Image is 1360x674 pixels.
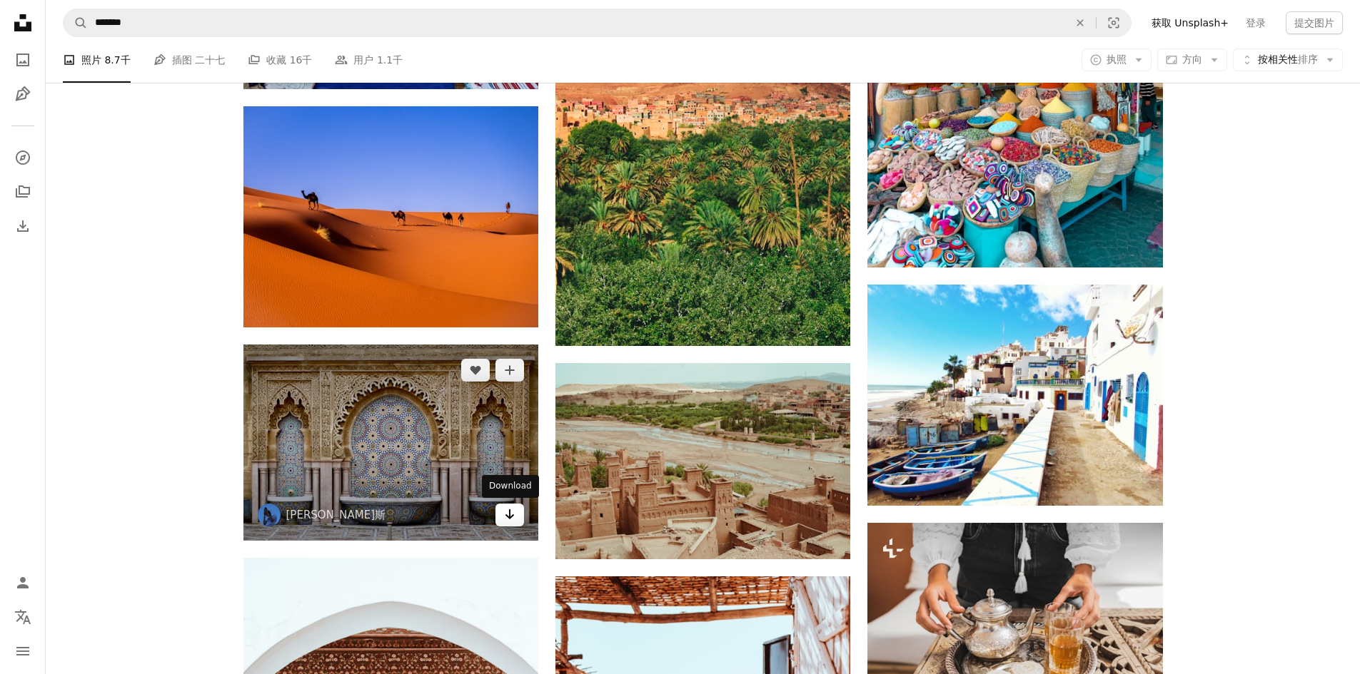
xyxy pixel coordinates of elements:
[9,568,37,597] a: 登录 / 注册
[286,508,386,522] a: [PERSON_NAME]斯
[243,344,538,541] img: 庭院中央的装饰喷泉
[64,9,88,36] button: 搜索 Unsplash
[1064,9,1096,36] button: 清除
[172,54,192,66] font: 插图
[9,46,37,74] a: 照片
[495,359,524,382] button: 添加到收藏夹
[9,178,37,206] a: 收藏
[243,436,538,449] a: 庭院中央的装饰喷泉
[1246,17,1266,29] font: 登录
[243,210,538,223] a: 沙漠中的骆驼
[482,475,539,498] div: Download
[555,118,850,131] a: 白天树木和建筑物的鸟瞰图
[248,37,312,83] a: 收藏 16千
[195,54,225,66] font: 二十七
[243,106,538,327] img: 沙漠中的骆驼
[1286,11,1343,34] button: 提交图片
[1237,11,1274,34] a: 登录
[63,9,1132,37] form: 在全站范围内查找视觉效果
[1157,48,1227,71] button: 方向
[153,37,225,83] a: 插图 二十七
[461,359,490,382] button: 喜欢
[1143,11,1237,34] a: 获取 Unsplash+
[9,603,37,631] button: 语言
[266,54,286,66] font: 收藏
[290,54,313,66] font: 16千
[1294,17,1334,29] font: 提交图片
[258,504,281,526] img: 前往 Niklas 的个人资料
[377,54,403,66] font: 1.1千
[495,504,524,526] a: 下载
[353,54,373,66] font: 用户
[1152,17,1229,29] font: 获取 Unsplash+
[1082,48,1152,71] button: 执照
[286,509,386,521] font: [PERSON_NAME]斯
[9,9,37,40] a: 首页 — Unsplash
[9,143,37,172] a: 探索
[1107,53,1127,65] font: 执照
[867,614,1162,627] a: 女人们亲手奉上传统的摩洛哥薄荷茶，配上饼干和复古银茶壶。摩洛哥马拉喀什的热情好客和服务。
[1097,9,1131,36] button: 视觉搜索
[9,80,37,108] a: 插图
[867,388,1162,401] a: 船停靠在房屋和水域附近
[1298,53,1318,65] font: 排序
[555,454,850,467] a: 鸟瞰城镇
[555,363,850,559] img: 鸟瞰城镇
[867,285,1162,506] img: 船停靠在房屋和水域附近
[335,37,403,83] a: 用户 1.1千
[9,212,37,240] a: 下载历史记录
[1182,53,1202,65] font: 方向
[1258,53,1298,65] font: 按相关性
[9,637,37,665] button: 菜单
[1233,48,1343,71] button: 按相关性排序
